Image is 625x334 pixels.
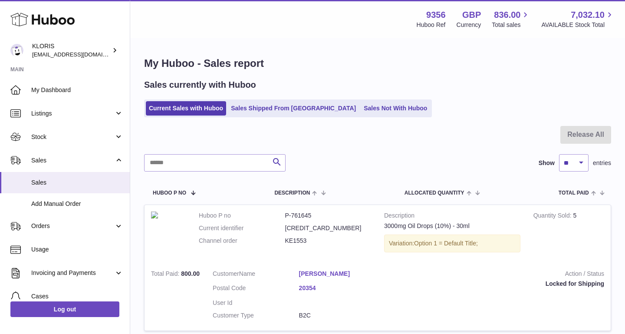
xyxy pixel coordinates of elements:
span: Cases [31,292,123,301]
a: Sales Shipped From [GEOGRAPHIC_DATA] [228,101,359,116]
span: 836.00 [494,9,520,21]
span: 7,032.10 [571,9,605,21]
div: Huboo Ref [417,21,446,29]
h1: My Huboo - Sales report [144,56,611,70]
span: 800.00 [181,270,200,277]
a: Sales Not With Huboo [361,101,430,116]
dd: P-761645 [285,212,372,220]
dd: [CREDIT_CARD_NUMBER] [285,224,372,232]
dd: KE1553 [285,237,372,245]
span: My Dashboard [31,86,123,94]
dt: Postal Code [213,284,299,294]
span: Huboo P no [153,190,186,196]
a: 7,032.10 AVAILABLE Stock Total [541,9,615,29]
img: huboo@kloriscbd.com [10,44,23,57]
strong: 9356 [426,9,446,21]
div: Variation: [384,235,520,252]
span: ALLOCATED Quantity [405,190,464,196]
span: Invoicing and Payments [31,269,114,277]
span: Listings [31,109,114,118]
span: Total sales [492,21,530,29]
dt: Name [213,270,299,280]
strong: Action / Status [398,270,604,280]
a: Log out [10,301,119,317]
img: KL085-3000mg-CBD-Oil-2k-Sq.jpg [151,212,158,218]
span: AVAILABLE Stock Total [541,21,615,29]
strong: Description [384,212,520,222]
span: Option 1 = Default Title; [414,240,478,247]
dd: B2C [299,311,385,320]
h2: Sales currently with Huboo [144,79,256,91]
a: 836.00 Total sales [492,9,530,29]
dt: Channel order [199,237,285,245]
span: Sales [31,156,114,165]
span: Customer [213,270,239,277]
div: Locked for Shipping [398,280,604,288]
a: [PERSON_NAME] [299,270,385,278]
span: Total paid [559,190,589,196]
dt: User Id [213,299,299,307]
dt: Customer Type [213,311,299,320]
div: Currency [457,21,481,29]
strong: Total Paid [151,270,181,279]
dt: Current identifier [199,224,285,232]
dt: Huboo P no [199,212,285,220]
a: Current Sales with Huboo [146,101,226,116]
strong: Quantity Sold [533,212,573,221]
a: 20354 [299,284,385,292]
span: Orders [31,222,114,230]
span: entries [593,159,611,167]
span: [EMAIL_ADDRESS][DOMAIN_NAME] [32,51,128,58]
span: Usage [31,245,123,254]
td: 5 [527,205,611,263]
span: Sales [31,179,123,187]
span: Description [274,190,310,196]
div: KLORIS [32,42,110,59]
label: Show [539,159,555,167]
span: Add Manual Order [31,200,123,208]
strong: GBP [462,9,481,21]
span: Stock [31,133,114,141]
div: 3000mg Oil Drops (10%) - 30ml [384,222,520,230]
